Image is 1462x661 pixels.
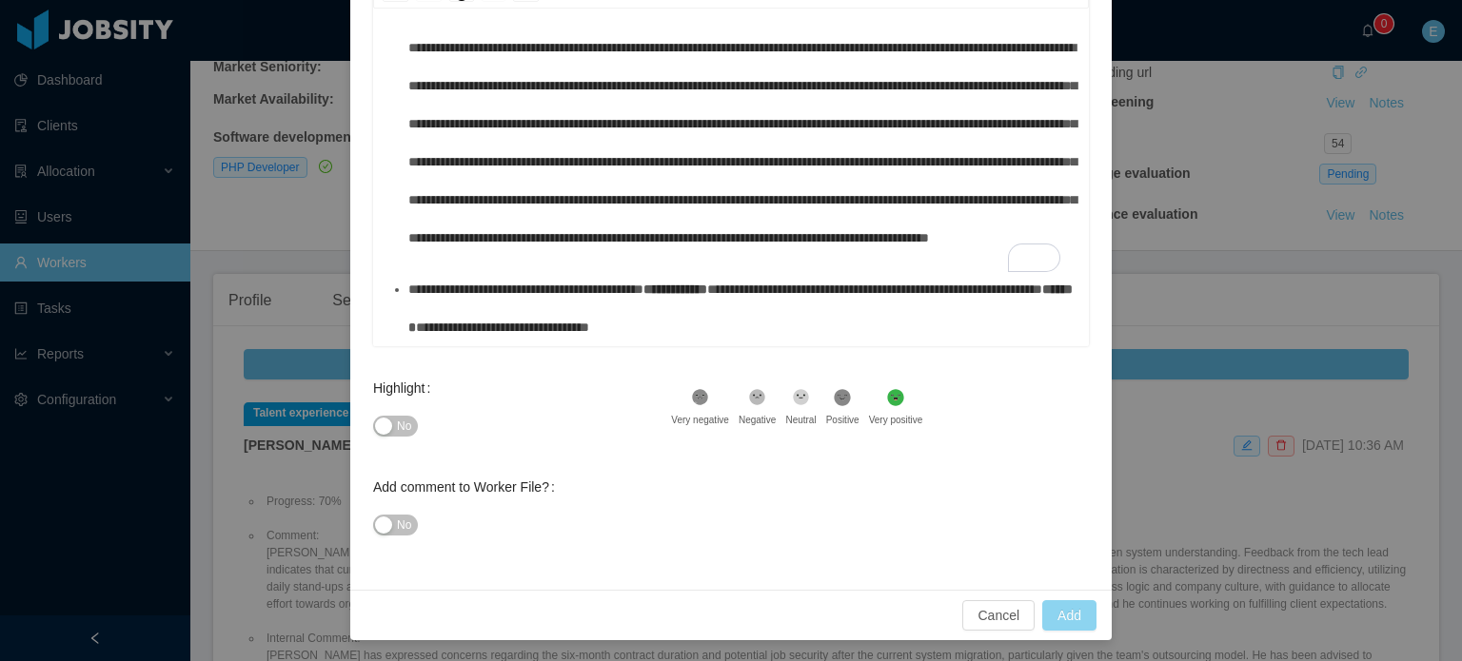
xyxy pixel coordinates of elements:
label: Highlight [373,380,438,396]
div: Positive [826,413,859,427]
div: Neutral [785,413,816,427]
span: No [397,515,411,535]
div: Very positive [869,413,923,427]
div: Very negative [671,413,729,427]
button: Add comment to Worker File? [373,515,418,535]
button: Highlight [373,416,418,437]
button: Cancel [962,600,1035,631]
button: Add [1042,600,1096,631]
div: Negative [739,413,776,427]
label: Add comment to Worker File? [373,479,563,495]
span: No [397,417,411,436]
